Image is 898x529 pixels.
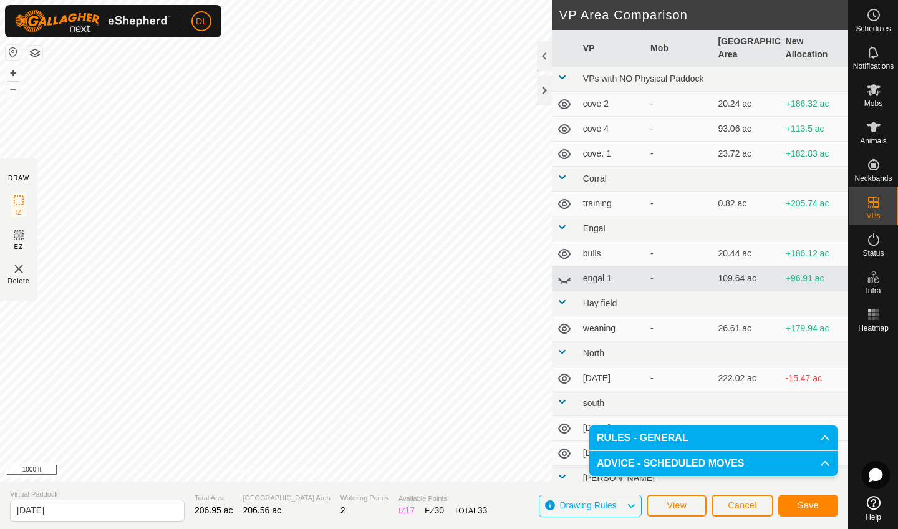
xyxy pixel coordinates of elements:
td: cove 2 [578,92,645,117]
span: Status [862,250,884,257]
td: [DATE] [578,416,645,441]
button: Reset Map [6,45,21,60]
span: 17 [405,505,415,515]
span: 33 [478,505,488,515]
span: EZ [14,242,24,251]
span: Hay field [583,298,617,308]
span: Mobs [864,100,882,107]
span: VPs with NO Physical Paddock [583,74,704,84]
span: [GEOGRAPHIC_DATA] Area [243,493,331,503]
div: - [650,97,708,110]
div: TOTAL [454,504,487,517]
td: +113.5 ac [781,117,848,142]
td: 20.44 ac [713,241,780,266]
span: 30 [435,505,445,515]
span: Neckbands [854,175,892,182]
span: View [667,500,687,510]
th: New Allocation [781,30,848,67]
td: -15.47 ac [781,366,848,391]
td: cove. 1 [578,142,645,167]
span: Delete [8,276,30,286]
h2: VP Area Comparison [559,7,848,22]
div: - [650,147,708,160]
td: 0.82 ac [713,192,780,216]
span: Help [866,513,881,521]
td: cove 4 [578,117,645,142]
span: Available Points [398,493,487,504]
div: - [650,422,708,435]
button: Save [778,495,838,517]
td: 109.64 ac [713,266,780,291]
span: south [583,398,604,408]
a: Help [849,491,898,526]
td: +96.91 ac [781,266,848,291]
span: Virtual Paddock [10,489,185,500]
button: – [6,82,21,97]
div: - [650,372,708,385]
span: Save [798,500,819,510]
span: DL [196,15,207,28]
span: IZ [16,208,22,217]
button: Map Layers [27,46,42,61]
span: Infra [866,287,881,294]
span: VPs [866,212,880,220]
td: +52.09 ac [781,416,848,441]
div: - [650,122,708,135]
a: Privacy Policy [226,465,273,477]
td: 23.72 ac [713,142,780,167]
td: +205.74 ac [781,192,848,216]
th: [GEOGRAPHIC_DATA] Area [713,30,780,67]
td: 26.61 ac [713,316,780,341]
span: Notifications [853,62,894,70]
span: Heatmap [858,324,889,332]
button: Cancel [712,495,773,517]
th: VP [578,30,645,67]
td: +179.94 ac [781,316,848,341]
div: DRAW [8,173,29,183]
span: 206.56 ac [243,505,282,515]
span: 2 [340,505,345,515]
span: Cancel [728,500,757,510]
div: EZ [425,504,444,517]
img: VP [11,261,26,276]
span: Watering Points [340,493,389,503]
td: 154.47 ac [713,416,780,441]
div: - [650,247,708,260]
p-accordion-header: ADVICE - SCHEDULED MOVES [589,451,838,476]
td: weaning [578,316,645,341]
span: North [583,348,604,358]
td: +186.12 ac [781,241,848,266]
button: View [647,495,707,517]
span: 206.95 ac [195,505,233,515]
td: +186.32 ac [781,92,848,117]
span: Corral [583,173,607,183]
span: [PERSON_NAME] [583,473,655,483]
td: [DATE] [578,366,645,391]
td: training [578,192,645,216]
div: - [650,322,708,335]
span: Schedules [856,25,891,32]
td: +182.83 ac [781,142,848,167]
span: RULES - GENERAL [597,433,688,443]
p-accordion-header: RULES - GENERAL [589,425,838,450]
span: Animals [860,137,887,145]
span: Engal [583,223,606,233]
span: Total Area [195,493,233,503]
a: Contact Us [288,465,325,477]
td: bulls [578,241,645,266]
div: - [650,197,708,210]
span: Drawing Rules [559,500,616,510]
img: Gallagher Logo [15,10,171,32]
td: 93.06 ac [713,117,780,142]
div: IZ [398,504,415,517]
th: Mob [645,30,713,67]
td: 20.24 ac [713,92,780,117]
span: ADVICE - SCHEDULED MOVES [597,459,744,468]
td: 222.02 ac [713,366,780,391]
td: [DATE] [578,441,645,466]
button: + [6,66,21,80]
td: engal 1 [578,266,645,291]
div: - [650,272,708,285]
